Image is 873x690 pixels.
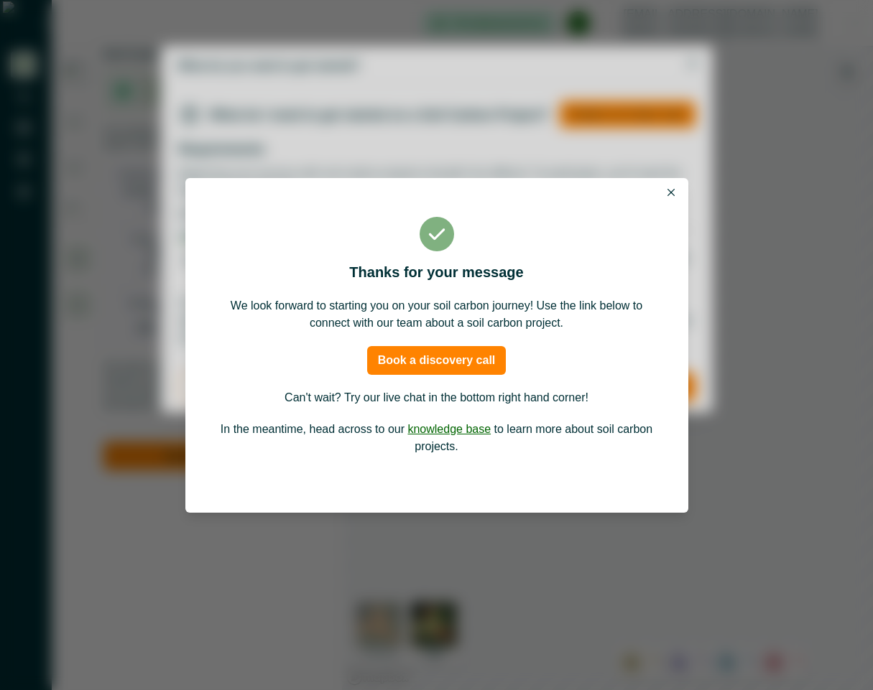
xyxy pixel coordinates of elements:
a: knowledge base [407,423,491,435]
button: Close [662,184,680,201]
button: Book a discovery call [367,346,507,375]
p: Thanks for your message [217,261,657,283]
p: In the meantime, head across to our to learn more about soil carbon projects. [217,421,657,455]
p: We look forward to starting you on your soil carbon journey! Use the link below to connect with o... [217,297,657,332]
p: Can't wait? Try our live chat in the bottom right hand corner! [217,389,657,406]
